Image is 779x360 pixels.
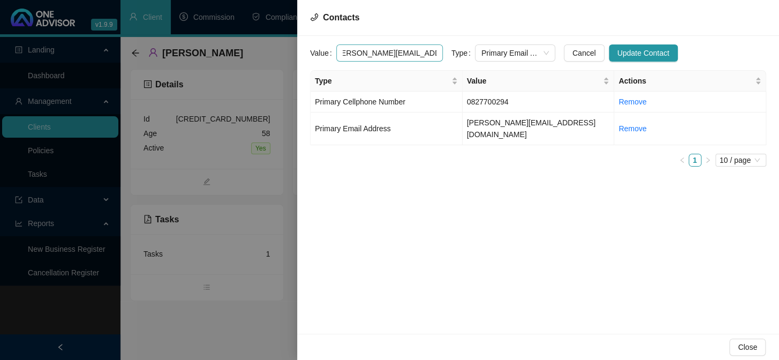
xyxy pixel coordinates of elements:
[467,75,601,87] span: Value
[689,154,701,167] li: 1
[609,44,678,62] button: Update Contact
[310,44,336,62] label: Value
[323,13,359,22] span: Contacts
[564,44,604,62] button: Cancel
[315,75,449,87] span: Type
[715,154,766,167] div: Page Size
[481,45,549,61] span: Primary Email Address
[311,71,463,92] th: Type
[689,154,701,166] a: 1
[617,47,669,59] span: Update Contact
[463,112,615,145] td: [PERSON_NAME][EMAIL_ADDRESS][DOMAIN_NAME]
[618,124,646,133] a: Remove
[720,154,762,166] span: 10 / page
[310,13,319,21] span: phone
[451,44,475,62] label: Type
[315,124,391,133] span: Primary Email Address
[701,154,714,167] button: right
[463,71,615,92] th: Value
[705,157,711,163] span: right
[315,97,405,106] span: Primary Cellphone Number
[701,154,714,167] li: Next Page
[676,154,689,167] li: Previous Page
[729,339,766,356] button: Close
[618,75,753,87] span: Actions
[618,97,646,106] a: Remove
[676,154,689,167] button: left
[614,71,766,92] th: Actions
[738,341,757,353] span: Close
[463,92,615,112] td: 0827700294
[679,157,685,163] span: left
[572,47,596,59] span: Cancel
